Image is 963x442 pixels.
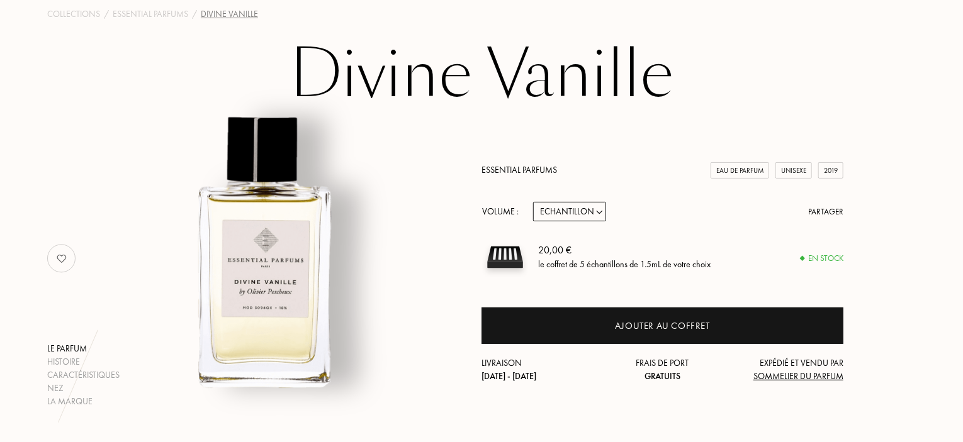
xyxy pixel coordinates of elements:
div: Divine Vanille [201,8,258,21]
img: Divine Vanille Essential Parfums [109,97,420,408]
span: [DATE] - [DATE] [481,370,536,382]
div: En stock [801,252,843,265]
div: le coffret de 5 échantillons de 1.5mL de votre choix [538,258,711,272]
img: no_like_p.png [49,246,74,271]
a: Essential Parfums [481,164,557,175]
div: Eau de Parfum [711,162,769,179]
a: Collections [47,8,100,21]
div: Unisexe [775,162,812,179]
div: / [104,8,109,21]
div: Volume : [481,202,526,221]
div: Histoire [47,355,120,368]
span: Gratuits [645,370,680,382]
a: Essential Parfums [113,8,188,21]
div: Nez [47,382,120,395]
div: / [192,8,197,21]
div: La marque [47,395,120,408]
div: Le parfum [47,342,120,355]
div: 2019 [818,162,843,179]
div: Partager [808,206,843,218]
div: Ajouter au coffret [615,319,710,333]
img: sample box [481,234,529,281]
div: Caractéristiques [47,368,120,382]
div: Expédié et vendu par [723,356,843,383]
span: Sommelier du Parfum [753,370,843,382]
div: Livraison [481,356,602,383]
div: 20,00 € [538,243,711,258]
h1: Divine Vanille [167,40,796,109]
div: Frais de port [602,356,723,383]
